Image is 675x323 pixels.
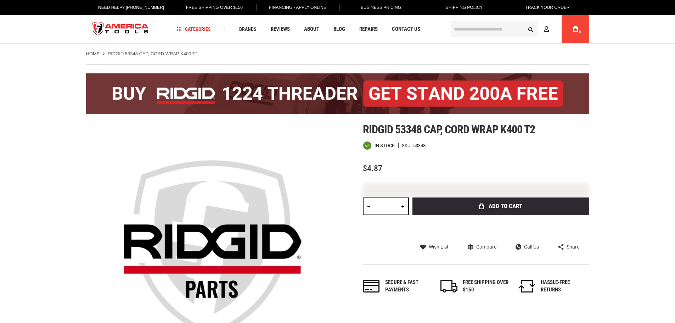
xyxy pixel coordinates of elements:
span: Add to Cart [489,203,522,209]
div: 53348 [413,143,426,148]
div: HASSLE-FREE RETURNS [541,279,587,294]
span: Call Us [524,244,539,249]
span: Wish List [429,244,449,249]
a: Contact Us [389,24,423,34]
a: Reviews [268,24,293,34]
img: shipping [440,280,457,293]
span: Contact Us [392,27,420,32]
span: Reviews [271,27,290,32]
div: Availability [363,141,395,150]
span: Share [567,244,579,249]
span: About [304,27,319,32]
a: Home [86,51,100,57]
a: Categories [174,24,214,34]
span: Shipping Policy [446,5,483,10]
div: Secure & fast payments [385,279,431,294]
img: payments [363,280,380,293]
a: About [301,24,322,34]
img: America Tools [86,16,155,43]
a: Wish List [420,244,449,250]
span: Blog [333,27,345,32]
span: Brands [239,27,257,32]
span: Ridgid 53348 cap, cord wrap k400 t2 [363,123,535,136]
strong: RIDGID 53348 CAP, CORD WRAP K400 T2 [108,51,198,56]
a: Compare [468,244,496,250]
button: Add to Cart [412,197,589,215]
span: 0 [579,30,581,34]
a: store logo [86,16,155,43]
button: Search [524,22,538,36]
span: Categories [177,27,211,32]
img: returns [518,280,535,293]
img: BOGO: Buy the RIDGID® 1224 Threader (26092), get the 92467 200A Stand FREE! [86,73,589,114]
a: Brands [236,24,260,34]
span: Compare [476,244,496,249]
div: FREE SHIPPING OVER $150 [463,279,509,294]
span: In stock [375,143,395,148]
a: Repairs [356,24,381,34]
a: Call Us [516,244,539,250]
a: Blog [330,24,348,34]
span: $4.87 [363,163,382,173]
a: 0 [569,15,582,43]
strong: SKU [402,143,413,148]
span: Repairs [359,27,378,32]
